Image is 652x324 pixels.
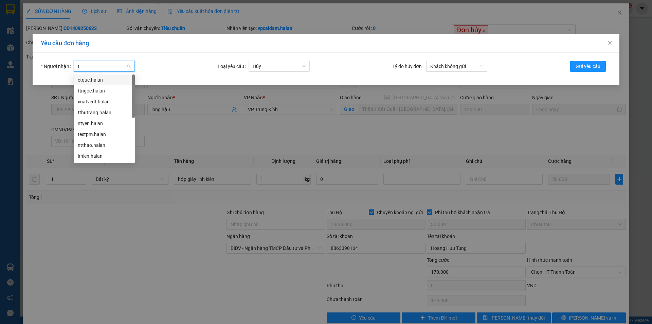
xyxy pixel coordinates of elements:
span: close [607,40,613,46]
div: ctque.halan [74,74,135,85]
div: testpm.halan [78,131,131,138]
span: Gửi yêu cầu [576,63,600,70]
div: ttngoc.halan [78,87,131,95]
div: Yêu cầu đơn hàng [41,39,611,47]
div: ttngoc.halan [74,85,135,96]
label: Lý do hủy đơn [393,61,427,72]
div: xuatvedt.halan [74,96,135,107]
button: Gửi yêu cầu [570,61,606,72]
span: Hủy [253,61,306,71]
div: xuatvedt.halan [78,98,131,105]
li: 271 - [PERSON_NAME] - [GEOGRAPHIC_DATA] - [GEOGRAPHIC_DATA] [64,17,284,25]
img: logo.jpg [8,8,59,42]
div: lthien.halan [78,152,131,160]
button: Close [600,34,619,53]
div: ntthao.halan [74,140,135,151]
b: GỬI : VP Cái Dăm [8,46,81,57]
div: lthien.halan [74,151,135,161]
div: tthutrang.halan [74,107,135,118]
label: Người nhận [41,61,74,72]
div: ntyen.halan [74,118,135,129]
div: ntthao.halan [78,141,131,149]
label: Loại yêu cầu [218,61,249,72]
div: tthutrang.halan [78,109,131,116]
span: Khách không gửi [430,61,483,71]
input: Người nhận [78,61,126,71]
div: ntyen.halan [78,120,131,127]
div: ctque.halan [78,76,131,84]
div: testpm.halan [74,129,135,140]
